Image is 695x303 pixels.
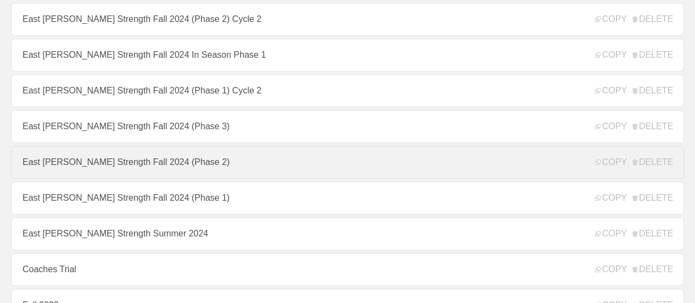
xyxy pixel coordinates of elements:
[595,193,626,203] span: COPY
[595,50,626,60] span: COPY
[595,265,626,274] span: COPY
[11,146,684,179] a: East [PERSON_NAME] Strength Fall 2024 (Phase 2)
[595,122,626,131] span: COPY
[595,229,626,239] span: COPY
[595,86,626,96] span: COPY
[632,265,673,274] span: DELETE
[632,157,673,167] span: DELETE
[11,181,684,214] a: East [PERSON_NAME] Strength Fall 2024 (Phase 1)
[11,74,684,107] a: East [PERSON_NAME] Strength Fall 2024 (Phase 1) Cycle 2
[11,38,684,71] a: East [PERSON_NAME] Strength Fall 2024 In Season Phase 1
[632,14,673,24] span: DELETE
[640,250,695,303] iframe: Chat Widget
[632,193,673,203] span: DELETE
[11,110,684,143] a: East [PERSON_NAME] Strength Fall 2024 (Phase 3)
[595,157,626,167] span: COPY
[632,86,673,96] span: DELETE
[11,253,684,286] a: Coaches Trial
[632,122,673,131] span: DELETE
[11,217,684,250] a: East [PERSON_NAME] Strength Summer 2024
[595,14,626,24] span: COPY
[632,229,673,239] span: DELETE
[632,50,673,60] span: DELETE
[11,3,684,36] a: East [PERSON_NAME] Strength Fall 2024 (Phase 2) Cycle 2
